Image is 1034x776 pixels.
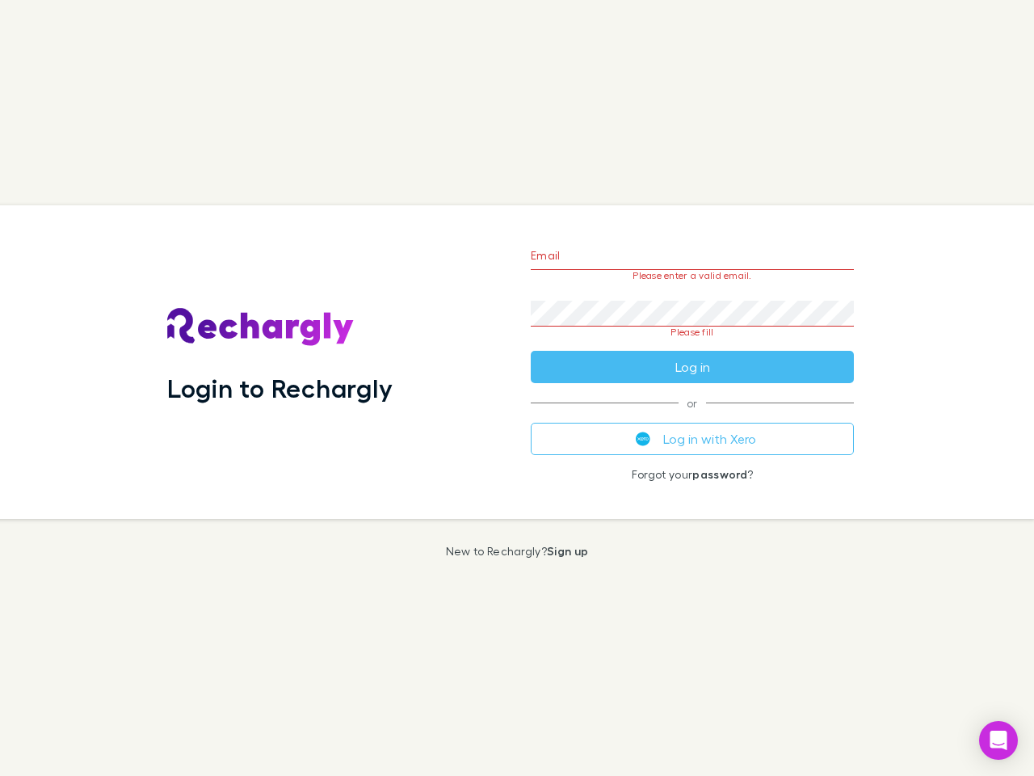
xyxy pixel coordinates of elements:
h1: Login to Rechargly [167,373,393,403]
button: Log in with Xero [531,423,854,455]
p: Please fill [531,327,854,338]
button: Log in [531,351,854,383]
div: Open Intercom Messenger [979,721,1018,760]
p: Forgot your ? [531,468,854,481]
p: New to Rechargly? [446,545,589,558]
img: Rechargly's Logo [167,308,355,347]
img: Xero's logo [636,432,650,446]
a: Sign up [547,544,588,558]
span: or [531,403,854,403]
a: password [692,467,747,481]
p: Please enter a valid email. [531,270,854,281]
